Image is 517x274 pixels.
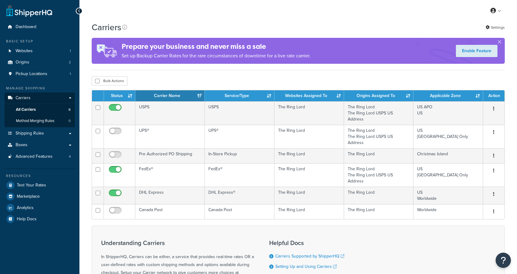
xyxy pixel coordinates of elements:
[344,187,414,204] td: The Ring Lord
[5,128,75,139] a: Shipping Rules
[16,154,53,159] span: Advanced Features
[92,38,122,64] img: ad-rules-rateshop-fe6ec290ccb7230408bd80ed9643f0289d75e0ffd9eb532fc0e269fcd187b520.png
[70,49,71,54] span: 1
[17,205,34,211] span: Analytics
[69,60,71,65] span: 2
[101,240,254,246] h3: Understanding Carriers
[16,24,36,30] span: Dashboard
[413,125,483,148] td: US [GEOGRAPHIC_DATA] Only
[344,101,414,125] td: The Ring Lord The Ring Lord USPS US Address
[274,101,344,125] td: The Ring Lord
[135,163,205,187] td: FedEx®
[92,76,127,85] button: Bulk Actions
[205,125,274,148] td: UPS®
[122,52,310,60] p: Set up Backup Carrier Rates for the rare circumstances of downtime for a live rate carrier.
[69,154,71,159] span: 4
[122,41,310,52] h4: Prepare your business and never miss a sale
[135,187,205,204] td: DHL Express
[135,90,205,101] th: Carrier Name: activate to sort column ascending
[92,21,121,33] h1: Carriers
[5,45,75,57] a: Websites 1
[413,90,483,101] th: Applicable Zone: activate to sort column ascending
[344,148,414,163] td: The Ring Lord
[17,217,37,222] span: Help Docs
[205,163,274,187] td: FedEx®
[205,101,274,125] td: USPS
[5,191,75,202] a: Marketplace
[275,263,337,270] a: Setting Up and Using Carriers
[413,148,483,163] td: Christmas Island
[16,60,29,65] span: Origins
[5,151,75,162] a: Advanced Features 4
[274,163,344,187] td: The Ring Lord
[496,253,511,268] button: Open Resource Center
[5,151,75,162] li: Advanced Features
[344,90,414,101] th: Origins Assigned To: activate to sort column ascending
[274,125,344,148] td: The Ring Lord
[6,5,52,17] a: ShipperHQ Home
[5,86,75,91] div: Manage Shipping
[413,187,483,204] td: US Worldwide
[5,173,75,178] div: Resources
[135,148,205,163] td: Pre Authorized PO Shipping
[5,139,75,151] a: Boxes
[274,204,344,219] td: The Ring Lord
[344,125,414,148] td: The Ring Lord The Ring Lord USPS US Address
[5,39,75,44] div: Basic Setup
[5,92,75,127] li: Carriers
[5,57,75,68] a: Origins 2
[16,107,36,112] span: All Carriers
[68,118,71,124] span: 0
[5,180,75,191] a: Test Your Rates
[68,107,71,112] span: 6
[275,253,344,259] a: Carriers Supported by ShipperHQ
[5,214,75,225] a: Help Docs
[5,104,75,115] a: All Carriers 6
[413,204,483,219] td: Worldwide
[16,131,44,136] span: Shipping Rules
[274,90,344,101] th: Websites Assigned To: activate to sort column ascending
[274,187,344,204] td: The Ring Lord
[5,92,75,104] a: Carriers
[70,71,71,77] span: 1
[5,202,75,213] a: Analytics
[456,45,497,57] a: Enable Feature
[483,90,504,101] th: Action
[486,23,505,32] a: Settings
[5,68,75,80] a: Pickup Locations 1
[205,204,274,219] td: Canada Post
[5,115,75,127] li: Method Merging Rules
[205,148,274,163] td: In-Store Pickup
[16,71,47,77] span: Pickup Locations
[135,125,205,148] td: UPS®
[205,90,274,101] th: Service/Type: activate to sort column ascending
[5,68,75,80] li: Pickup Locations
[344,163,414,187] td: The Ring Lord The Ring Lord USPS US Address
[135,204,205,219] td: Canada Post
[269,240,349,246] h3: Helpful Docs
[344,204,414,219] td: The Ring Lord
[5,21,75,33] a: Dashboard
[16,96,31,101] span: Carriers
[16,118,54,124] span: Method Merging Rules
[5,57,75,68] li: Origins
[205,187,274,204] td: DHL Express®
[17,183,46,188] span: Test Your Rates
[5,104,75,115] li: All Carriers
[413,163,483,187] td: US [GEOGRAPHIC_DATA] Only
[135,101,205,125] td: USPS
[16,49,33,54] span: Websites
[413,101,483,125] td: US APO US
[104,90,135,101] th: Status: activate to sort column ascending
[16,142,28,148] span: Boxes
[5,45,75,57] li: Websites
[17,194,40,199] span: Marketplace
[5,115,75,127] a: Method Merging Rules 0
